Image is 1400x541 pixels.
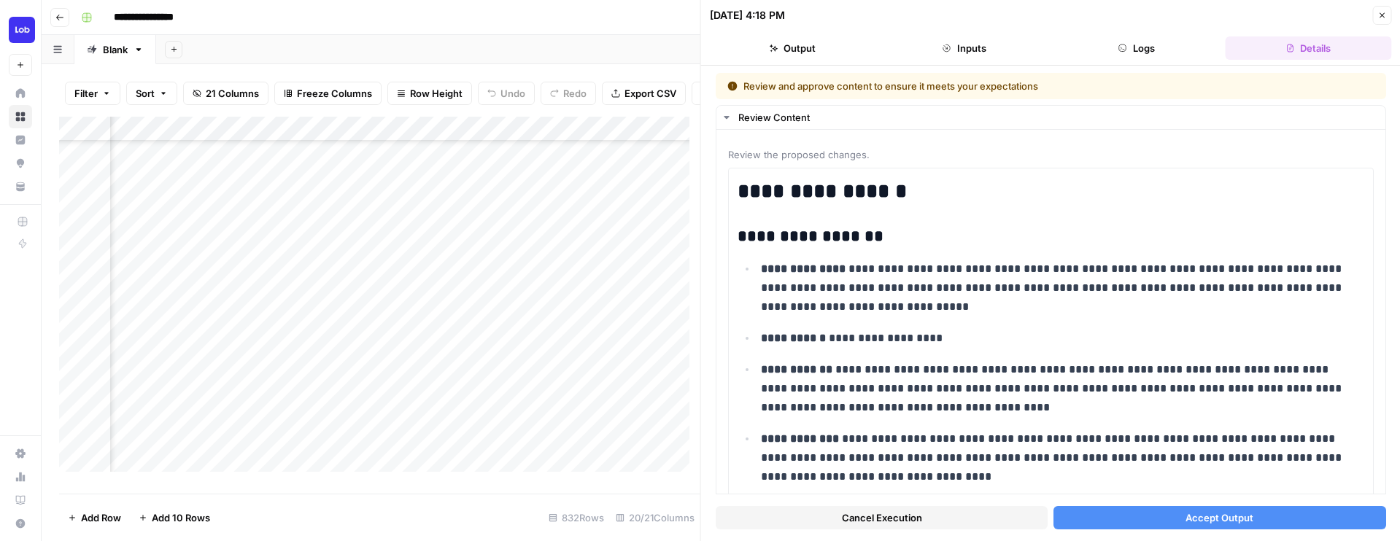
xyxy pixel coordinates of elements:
button: Add 10 Rows [130,506,219,529]
div: 20/21 Columns [610,506,700,529]
a: Home [9,82,32,105]
span: Freeze Columns [297,86,372,101]
span: Review the proposed changes. [728,147,1374,162]
button: Cancel Execution [716,506,1048,529]
span: Accept Output [1186,510,1253,525]
div: [DATE] 4:18 PM [710,8,785,23]
button: Inputs [881,36,1048,60]
a: Blank [74,35,156,64]
div: Blank [103,42,128,57]
button: Logs [1053,36,1220,60]
button: Help + Support [9,512,32,535]
span: Add 10 Rows [152,510,210,525]
button: Freeze Columns [274,82,382,105]
span: Redo [563,86,587,101]
button: Workspace: Lob [9,12,32,48]
span: Sort [136,86,155,101]
div: 832 Rows [543,506,610,529]
a: Usage [9,465,32,489]
span: Undo [500,86,525,101]
span: Row Height [410,86,463,101]
a: Browse [9,105,32,128]
a: Your Data [9,175,32,198]
button: Undo [478,82,535,105]
button: Details [1225,36,1391,60]
button: Filter [65,82,120,105]
a: Opportunities [9,152,32,175]
button: Redo [541,82,596,105]
span: Filter [74,86,98,101]
button: Sort [126,82,177,105]
div: Review Content [738,110,1377,125]
a: Learning Hub [9,489,32,512]
span: 21 Columns [206,86,259,101]
button: Add Row [59,506,130,529]
img: Lob Logo [9,17,35,43]
a: Settings [9,442,32,465]
span: Export CSV [624,86,676,101]
span: Add Row [81,510,121,525]
button: Review Content [716,106,1385,129]
button: Accept Output [1053,506,1385,529]
button: Export CSV [602,82,686,105]
button: Row Height [387,82,472,105]
div: Review and approve content to ensure it meets your expectations [727,79,1206,93]
span: Cancel Execution [841,510,921,525]
button: 21 Columns [183,82,268,105]
button: Output [710,36,876,60]
a: Insights [9,128,32,152]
